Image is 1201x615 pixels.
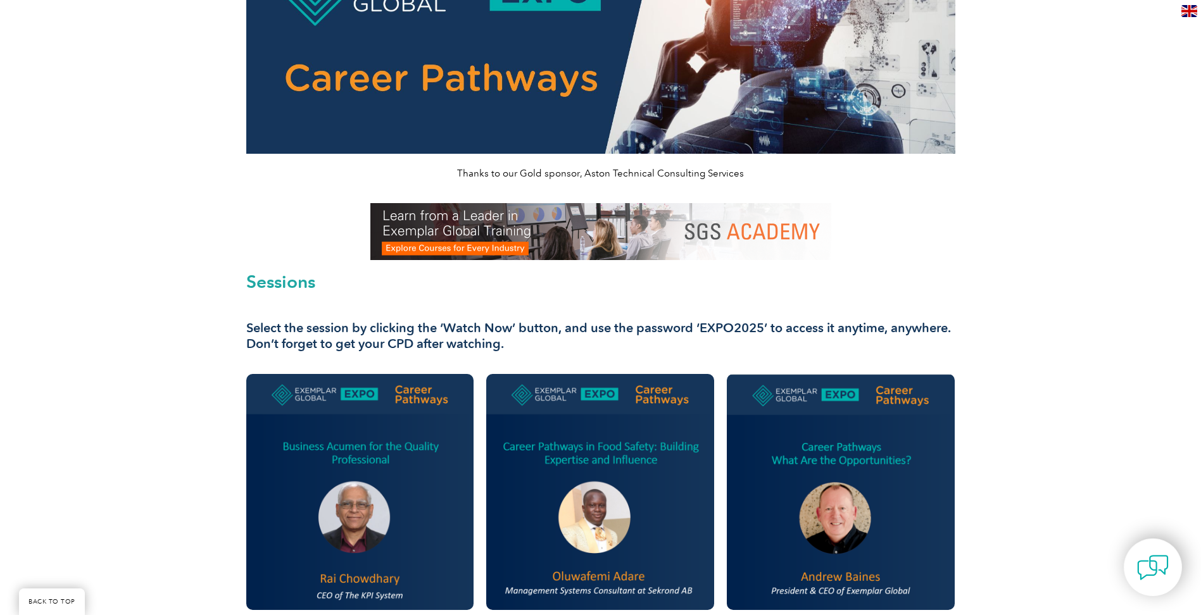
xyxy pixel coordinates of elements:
img: SGS [370,203,831,260]
img: contact-chat.png [1137,552,1169,583]
h3: Select the session by clicking the ‘Watch Now’ button, and use the password ‘EXPO2025’ to access ... [246,320,955,352]
p: Thanks to our Gold sponsor, Aston Technical Consulting Services [246,166,955,180]
img: Rai [246,374,474,610]
img: Oluwafemi [486,374,714,610]
img: andrew [727,374,955,609]
h2: Sessions [246,273,955,290]
a: BACK TO TOP [19,588,85,615]
img: en [1181,5,1197,17]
